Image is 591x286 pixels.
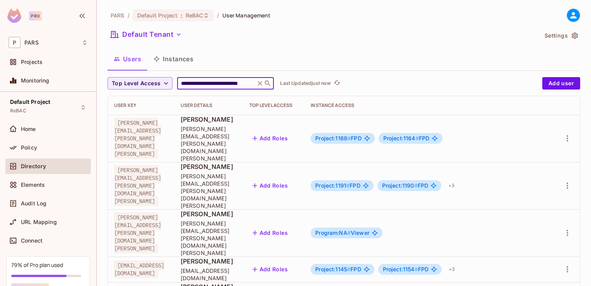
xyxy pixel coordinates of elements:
span: Directory [21,163,46,169]
span: User Management [222,12,271,19]
img: SReyMgAAAABJRU5ErkJggg== [7,9,21,23]
span: [EMAIL_ADDRESS][DOMAIN_NAME] [114,260,164,278]
span: ReBAC [186,12,203,19]
span: the active workspace [111,12,125,19]
button: Add Roles [249,227,291,239]
span: [PERSON_NAME][EMAIL_ADDRESS][PERSON_NAME][DOMAIN_NAME][PERSON_NAME] [114,118,161,159]
div: + 3 [446,263,458,276]
span: [PERSON_NAME] [181,210,237,218]
span: : [180,12,183,19]
span: FPD [315,135,361,141]
span: Project:1145 [315,266,350,272]
span: # [415,266,418,272]
span: Projects [21,59,43,65]
span: # [346,182,350,189]
div: 79% of Pro plan used [11,261,63,269]
span: [PERSON_NAME][EMAIL_ADDRESS][PERSON_NAME][DOMAIN_NAME][PERSON_NAME] [114,212,161,253]
button: Default Tenant [108,28,185,41]
button: Instances [147,49,200,69]
button: refresh [332,79,342,88]
p: Last Updated just now [280,80,331,86]
span: FPD [382,183,428,189]
span: Workspace: PARS [24,40,39,46]
div: Top Level Access [249,102,299,109]
div: User Details [181,102,237,109]
span: Home [21,126,36,132]
span: # [415,135,419,141]
span: URL Mapping [21,219,57,225]
span: Program:NA [315,229,351,236]
li: / [217,12,219,19]
span: FPD [383,266,429,272]
li: / [128,12,130,19]
span: Audit Log [21,200,46,207]
span: [PERSON_NAME][EMAIL_ADDRESS][PERSON_NAME][DOMAIN_NAME][PERSON_NAME] [181,125,237,162]
span: [PERSON_NAME] [181,115,237,124]
span: Top Level Access [112,79,161,88]
span: FPD [315,183,360,189]
span: Policy [21,145,37,151]
span: [PERSON_NAME][EMAIL_ADDRESS][PERSON_NAME][DOMAIN_NAME][PERSON_NAME] [181,172,237,209]
div: + 3 [445,179,458,192]
span: Connect [21,238,43,244]
span: # [347,266,350,272]
span: Project:1164 [383,135,419,141]
button: Add user [542,77,580,90]
span: [EMAIL_ADDRESS][DOMAIN_NAME] [181,267,237,282]
span: Default Project [137,12,178,19]
span: # [347,135,351,141]
span: refresh [334,79,340,87]
button: Add Roles [249,179,291,192]
span: [PERSON_NAME] [181,257,237,265]
button: Users [108,49,147,69]
div: Pro [29,11,42,21]
button: Top Level Access [108,77,173,90]
span: P [9,37,20,48]
span: [PERSON_NAME] [181,162,237,171]
span: [PERSON_NAME][EMAIL_ADDRESS][PERSON_NAME][DOMAIN_NAME][PERSON_NAME] [181,220,237,257]
button: Add Roles [249,263,291,276]
span: Default Project [10,99,50,105]
button: Settings [541,29,580,42]
span: Project:1190 [382,182,418,189]
span: # [414,182,418,189]
span: Project:1191 [315,182,350,189]
span: Click to refresh data [331,79,342,88]
span: [PERSON_NAME][EMAIL_ADDRESS][PERSON_NAME][DOMAIN_NAME][PERSON_NAME] [114,165,161,206]
span: ReBAC [10,108,26,114]
div: User Key [114,102,168,109]
div: Instance Access [311,102,547,109]
span: FPD [383,135,429,141]
button: Add Roles [249,132,291,145]
span: Project:1168 [315,135,351,141]
span: Monitoring [21,78,50,84]
span: Elements [21,182,45,188]
span: # [347,229,351,236]
span: FPD [315,266,361,272]
span: Project:1154 [383,266,418,272]
span: Viewer [315,230,369,236]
